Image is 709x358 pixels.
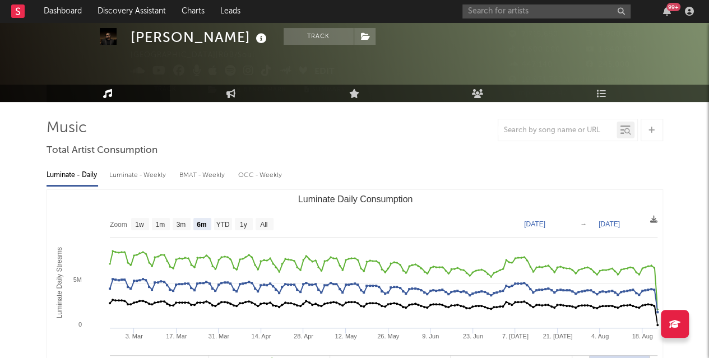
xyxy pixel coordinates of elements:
[524,220,545,228] text: [DATE]
[135,221,144,229] text: 1w
[216,221,229,229] text: YTD
[179,166,227,185] div: BMAT - Weekly
[462,4,631,18] input: Search for artists
[294,333,313,340] text: 28. Apr
[580,220,587,228] text: →
[298,81,351,98] button: Summary
[244,83,286,97] span: Benchmark
[335,333,357,340] text: 12. May
[109,166,168,185] div: Luminate - Weekly
[666,3,680,11] div: 99 +
[251,333,271,340] text: 14. Apr
[462,333,483,340] text: 23. Jun
[110,221,127,229] text: Zoom
[131,81,201,98] button: Track
[155,221,165,229] text: 1m
[422,333,439,340] text: 9. Jun
[502,333,528,340] text: 7. [DATE]
[73,276,81,283] text: 5M
[663,7,671,16] button: 99+
[55,247,63,318] text: Luminate Daily Streams
[197,221,206,229] text: 6m
[509,46,560,53] span: 1,600,000
[47,166,98,185] div: Luminate - Daily
[498,126,617,135] input: Search by song name or URL
[543,333,572,340] text: 21. [DATE]
[586,46,637,53] span: 1,840,000
[377,333,400,340] text: 26. May
[238,166,283,185] div: OCC - Weekly
[632,333,652,340] text: 18. Aug
[47,144,157,157] span: Total Artist Consumption
[298,194,413,204] text: Luminate Daily Consumption
[314,65,335,79] button: Edit
[176,221,186,229] text: 3m
[586,31,638,38] span: 4,900,668
[166,333,187,340] text: 17. Mar
[599,220,620,228] text: [DATE]
[125,333,143,340] text: 3. Mar
[228,81,293,98] a: Benchmark
[509,31,558,38] span: 7,715,650
[509,76,632,83] span: 19,871,760 Monthly Listeners
[131,28,270,47] div: [PERSON_NAME]
[591,333,608,340] text: 4. Aug
[509,61,553,68] span: 447,140
[239,221,247,229] text: 1y
[131,49,267,62] div: [GEOGRAPHIC_DATA] | R&B/Soul
[284,28,354,45] button: Track
[78,321,81,328] text: 0
[260,221,267,229] text: All
[586,61,630,68] span: 245,000
[208,333,229,340] text: 31. Mar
